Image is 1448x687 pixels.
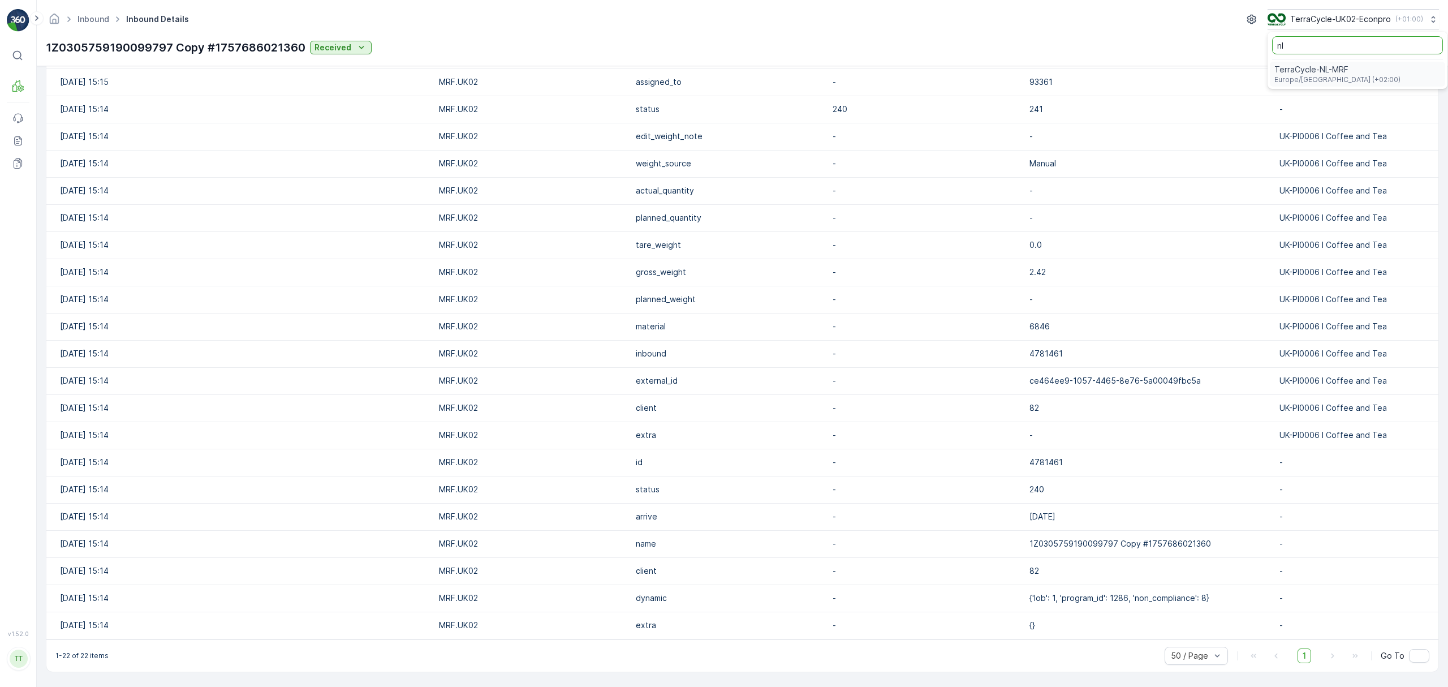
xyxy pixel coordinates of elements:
[1290,14,1391,25] p: TerraCycle-UK02-Econpro
[636,565,821,577] p: client
[827,123,1024,150] td: -
[1279,457,1425,468] p: -
[1029,104,1269,115] p: 241
[77,14,109,24] a: Inbound
[439,104,624,115] p: MRF.UK02
[439,294,624,305] p: MRF.UK02
[439,402,624,414] p: MRF.UK02
[1274,75,1400,84] span: Europe/[GEOGRAPHIC_DATA] (+02:00)
[439,484,624,495] p: MRF.UK02
[46,286,433,313] td: [DATE] 15:14
[1029,267,1269,278] p: 2.42
[1029,375,1269,387] p: ce464ee9-1057-4465-8e76-5a00049fbc5a
[1279,321,1425,332] p: UK-PI0006 I Coffee and Tea
[46,340,433,367] td: [DATE] 15:14
[46,313,433,340] td: [DATE] 15:14
[439,76,624,88] p: MRF.UK02
[46,367,433,394] td: [DATE] 15:14
[1279,158,1425,169] p: UK-PI0006 I Coffee and Tea
[1029,457,1269,468] p: 4781461
[7,639,29,678] button: TT
[1268,13,1286,25] img: terracycle_logo_wKaHoWT.png
[1279,131,1425,142] p: UK-PI0006 I Coffee and Tea
[1279,212,1425,224] p: UK-PI0006 I Coffee and Tea
[46,530,433,557] td: [DATE] 15:14
[1029,565,1269,577] p: 82
[636,185,821,196] p: actual_quantity
[827,313,1024,340] td: -
[1029,402,1269,414] p: 82
[439,131,624,142] p: MRF.UK02
[1024,286,1274,313] td: -
[636,402,821,414] p: client
[46,476,433,503] td: [DATE] 15:14
[1298,649,1311,663] span: 1
[1024,123,1274,150] td: -
[636,457,821,468] p: id
[1279,239,1425,251] p: UK-PI0006 I Coffee and Tea
[1279,294,1425,305] p: UK-PI0006 I Coffee and Tea
[439,430,624,441] p: MRF.UK02
[1029,321,1269,332] p: 6846
[636,375,821,387] p: external_id
[439,457,624,468] p: MRF.UK02
[827,150,1024,177] td: -
[636,131,821,142] p: edit_weight_note
[46,204,433,231] td: [DATE] 15:14
[7,630,29,637] span: v 1.52.0
[827,68,1024,96] td: -
[827,530,1024,557] td: -
[827,340,1024,367] td: -
[1279,104,1425,115] p: -
[439,239,624,251] p: MRF.UK02
[46,612,433,639] td: [DATE] 15:14
[636,239,821,251] p: tare_weight
[1279,267,1425,278] p: UK-PI0006 I Coffee and Tea
[124,14,191,25] span: Inbound Details
[1279,484,1425,495] p: -
[439,212,624,224] p: MRF.UK02
[46,96,433,123] td: [DATE] 15:14
[46,422,433,449] td: [DATE] 15:14
[636,158,821,169] p: weight_source
[314,42,351,53] p: Received
[636,430,821,441] p: extra
[1029,538,1269,549] p: 1Z0305759190099797 Copy #1757686021360
[827,612,1024,639] td: -
[439,375,624,387] p: MRF.UK02
[439,267,624,278] p: MRF.UK02
[1029,76,1269,88] p: 93361
[636,321,821,332] p: material
[636,267,821,278] p: gross_weight
[46,68,433,96] td: [DATE] 15:15
[636,76,821,88] p: assigned_to
[827,449,1024,476] td: -
[46,177,433,204] td: [DATE] 15:14
[1279,565,1425,577] p: -
[48,17,61,27] a: Homepage
[1268,9,1439,29] button: TerraCycle-UK02-Econpro(+01:00)
[1029,158,1269,169] p: Manual
[827,204,1024,231] td: -
[46,123,433,150] td: [DATE] 15:14
[636,484,821,495] p: status
[827,259,1024,286] td: -
[827,367,1024,394] td: -
[46,394,433,422] td: [DATE] 15:14
[1279,375,1425,387] p: UK-PI0006 I Coffee and Tea
[827,177,1024,204] td: -
[1029,239,1269,251] p: 0.0
[439,538,624,549] p: MRF.UK02
[46,39,305,56] p: 1Z0305759190099797 Copy #1757686021360
[439,511,624,522] p: MRF.UK02
[1279,348,1425,359] p: UK-PI0006 I Coffee and Tea
[1279,538,1425,549] p: -
[1274,64,1400,75] span: TerraCycle-NL-MRF
[1024,422,1274,449] td: -
[439,321,624,332] p: MRF.UK02
[1279,592,1425,604] p: -
[46,449,433,476] td: [DATE] 15:14
[827,394,1024,422] td: -
[1029,511,1269,522] p: [DATE]
[1395,15,1423,24] p: ( +01:00 )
